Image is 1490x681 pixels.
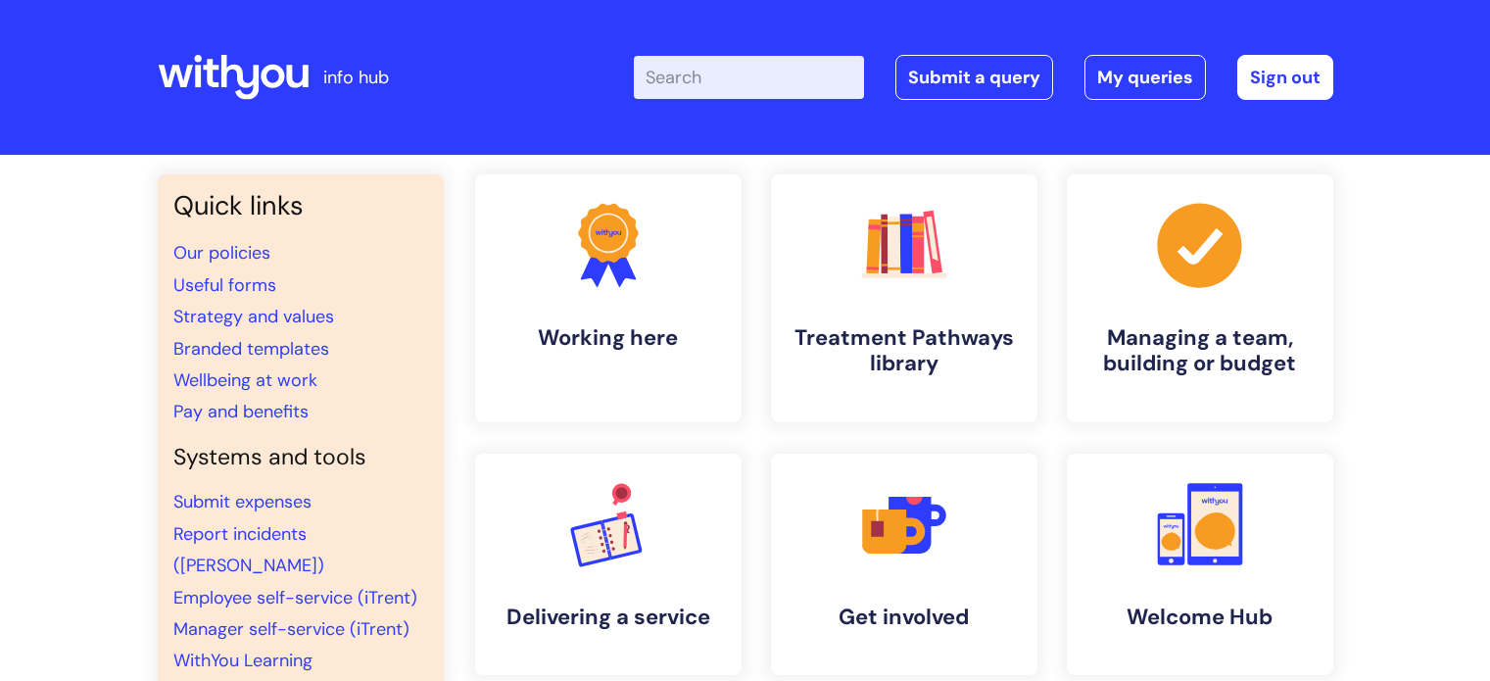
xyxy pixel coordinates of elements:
p: info hub [323,62,389,93]
a: Treatment Pathways library [771,174,1037,422]
a: Branded templates [173,337,329,361]
a: Welcome Hub [1067,454,1333,675]
a: Report incidents ([PERSON_NAME]) [173,522,324,577]
h4: Treatment Pathways library [787,325,1022,377]
a: Submit a query [895,55,1053,100]
h4: Welcome Hub [1082,605,1318,630]
a: Sign out [1237,55,1333,100]
a: Strategy and values [173,305,334,328]
a: Managing a team, building or budget [1067,174,1333,422]
h4: Managing a team, building or budget [1082,325,1318,377]
h4: Systems and tools [173,444,428,471]
a: Employee self-service (iTrent) [173,586,417,609]
a: Our policies [173,241,270,265]
a: Delivering a service [475,454,742,675]
a: Working here [475,174,742,422]
a: Wellbeing at work [173,368,317,392]
input: Search [634,56,864,99]
a: Useful forms [173,273,276,297]
a: WithYou Learning [173,649,312,672]
a: Manager self-service (iTrent) [173,617,409,641]
a: My queries [1084,55,1206,100]
h4: Working here [491,325,726,351]
h3: Quick links [173,190,428,221]
h4: Get involved [787,605,1022,630]
div: | - [634,55,1333,100]
a: Get involved [771,454,1037,675]
a: Pay and benefits [173,400,309,423]
h4: Delivering a service [491,605,726,630]
a: Submit expenses [173,490,312,513]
